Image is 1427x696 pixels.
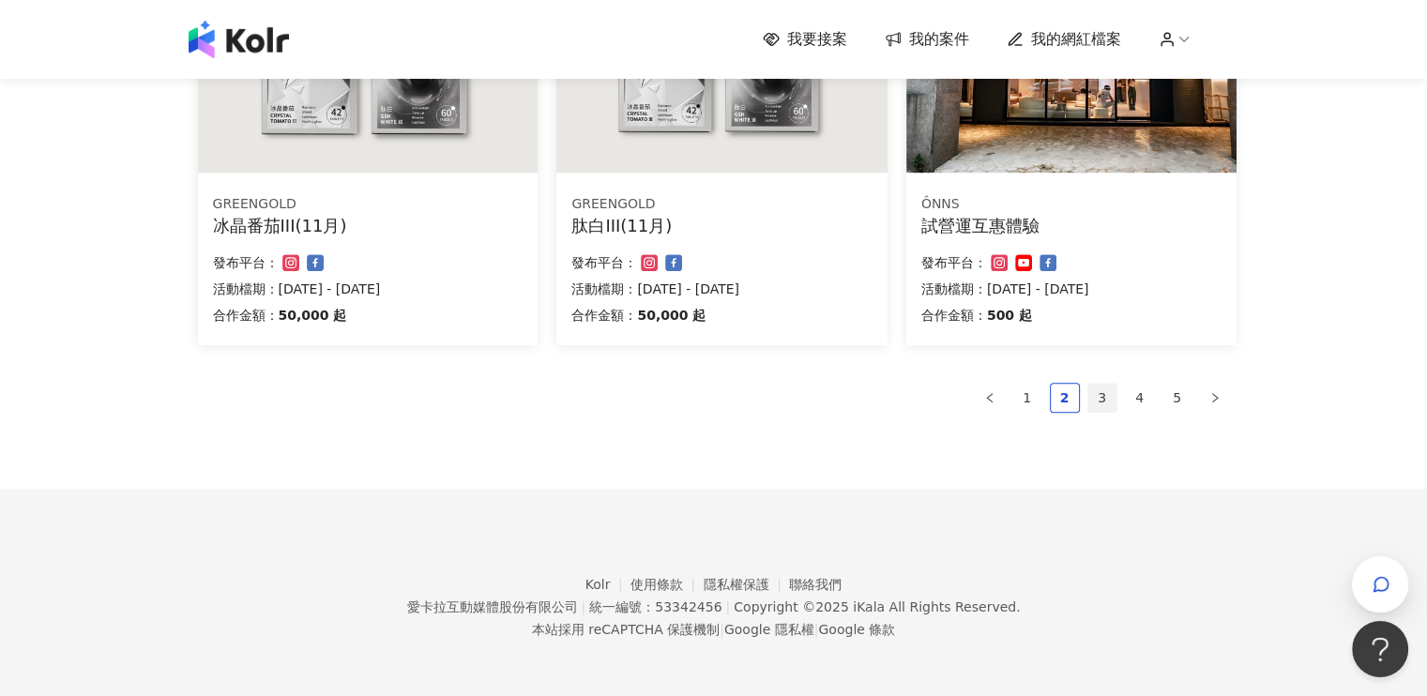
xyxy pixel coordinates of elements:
[571,278,872,300] p: 活動檔期：[DATE] - [DATE]
[1050,383,1080,413] li: 2
[921,214,1222,237] div: 試營運互惠體驗
[720,622,724,637] span: |
[789,577,842,592] a: 聯絡我們
[1031,29,1121,50] span: 我的網紅檔案
[1352,621,1408,677] iframe: Help Scout Beacon - Open
[1162,383,1192,413] li: 5
[1012,383,1042,413] li: 1
[571,214,872,237] div: 肽白III(11月)
[734,599,1020,614] div: Copyright © 2025 All Rights Reserved.
[921,278,1222,300] p: 活動檔期：[DATE] - [DATE]
[1088,384,1116,412] a: 3
[724,622,814,637] a: Google 隱私權
[213,278,524,300] p: 活動檔期：[DATE] - [DATE]
[1087,383,1117,413] li: 3
[589,599,721,614] div: 統一編號：53342456
[704,577,790,592] a: 隱私權保護
[1200,383,1230,413] button: right
[921,195,1222,214] div: ÔNNS
[213,304,279,326] p: 合作金額：
[637,304,706,326] p: 50,000 起
[1013,384,1041,412] a: 1
[984,392,995,403] span: left
[585,577,630,592] a: Kolr
[975,383,1005,413] li: Previous Page
[571,195,872,214] div: GREENGOLD
[909,29,969,50] span: 我的案件
[406,599,577,614] div: 愛卡拉互動媒體股份有限公司
[571,251,637,274] p: 發布平台：
[814,622,819,637] span: |
[581,599,585,614] span: |
[1007,29,1121,50] a: 我的網紅檔案
[189,21,289,58] img: logo
[921,304,987,326] p: 合作金額：
[213,195,524,214] div: GREENGOLD
[885,29,969,50] a: 我的案件
[532,618,895,641] span: 本站採用 reCAPTCHA 保護機制
[725,599,730,614] span: |
[1051,384,1079,412] a: 2
[630,577,704,592] a: 使用條款
[787,29,847,50] span: 我要接案
[1209,392,1221,403] span: right
[818,622,895,637] a: Google 條款
[1126,384,1154,412] a: 4
[1163,384,1192,412] a: 5
[1125,383,1155,413] li: 4
[763,29,847,50] a: 我要接案
[1200,383,1230,413] li: Next Page
[853,599,885,614] a: iKala
[975,383,1005,413] button: left
[213,214,524,237] div: 冰晶番茄III(11月)
[987,304,1032,326] p: 500 起
[279,304,347,326] p: 50,000 起
[571,304,637,326] p: 合作金額：
[213,251,279,274] p: 發布平台：
[921,251,987,274] p: 發布平台：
